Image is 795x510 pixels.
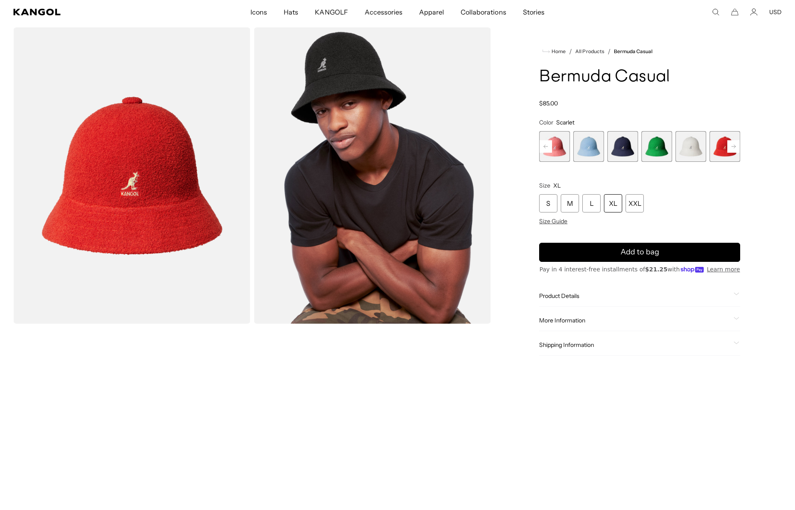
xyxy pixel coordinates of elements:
[539,100,558,107] span: $85.00
[750,8,758,16] a: Account
[641,131,672,162] label: Turf Green
[539,217,567,225] span: Size Guide
[582,194,601,212] div: L
[539,243,740,262] button: Add to bag
[573,131,604,162] label: Glacier
[566,46,572,56] li: /
[539,292,730,300] span: Product Details
[675,131,706,162] div: 9 of 12
[712,8,719,16] summary: Search here
[709,131,740,162] label: Scarlet
[539,46,740,56] nav: breadcrumbs
[542,48,566,55] a: Home
[675,131,706,162] label: White
[550,49,566,54] span: Home
[641,131,672,162] div: 8 of 12
[539,317,730,324] span: More Information
[553,182,561,189] span: XL
[573,131,604,162] div: 6 of 12
[604,46,611,56] li: /
[13,9,166,15] a: Kangol
[709,131,740,162] div: 10 of 12
[556,119,574,126] span: Scarlet
[539,131,570,162] div: 5 of 12
[626,194,644,212] div: XXL
[539,68,740,86] h1: Bermuda Casual
[575,49,604,54] a: All Products
[539,194,557,212] div: S
[604,194,622,212] div: XL
[769,8,782,16] button: USD
[254,27,491,324] img: black
[561,194,579,212] div: M
[731,8,739,16] button: Cart
[607,131,638,162] div: 7 of 12
[539,119,553,126] span: Color
[13,27,250,324] img: color-scarlet
[621,246,659,258] span: Add to bag
[539,182,550,189] span: Size
[539,341,730,349] span: Shipping Information
[614,49,653,54] a: Bermuda Casual
[607,131,638,162] label: Navy
[539,131,570,162] label: Pepto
